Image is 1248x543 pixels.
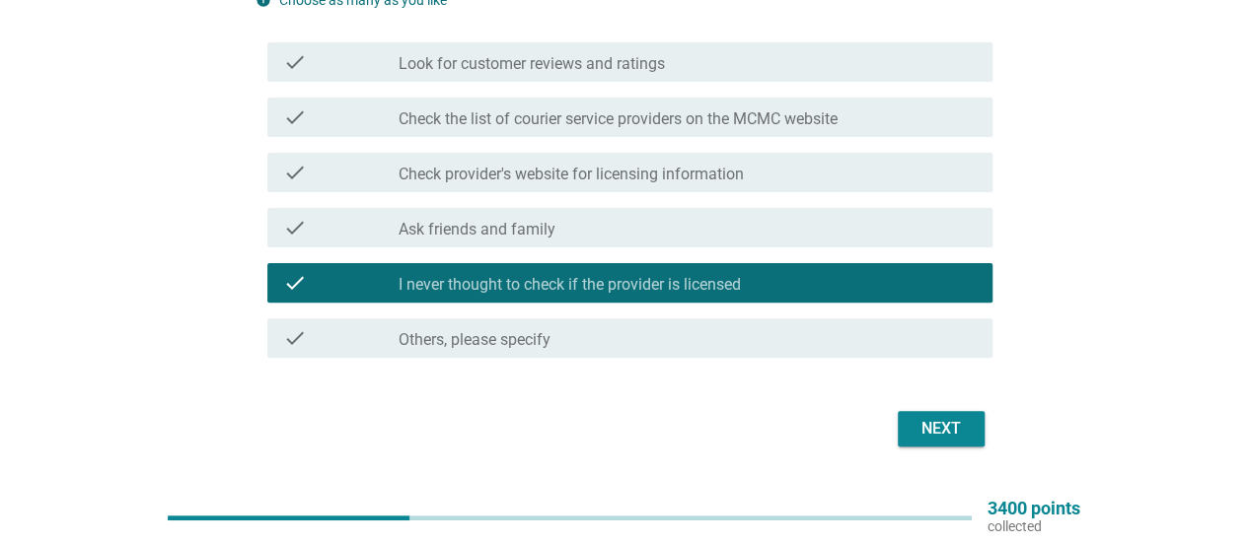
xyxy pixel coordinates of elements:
label: Ask friends and family [399,220,555,239]
div: Next [914,417,969,441]
label: Check provider's website for licensing information [399,165,744,184]
label: I never thought to check if the provider is licensed [399,275,741,295]
p: 3400 points [988,500,1080,517]
i: check [283,326,307,350]
p: collected [988,517,1080,535]
i: check [283,216,307,239]
i: check [283,105,307,129]
i: check [283,271,307,295]
label: Check the list of courier service providers on the MCMC website [399,109,838,129]
label: Others, please specify [399,330,551,350]
i: check [283,50,307,74]
button: Next [898,411,985,446]
label: Look for customer reviews and ratings [399,54,665,74]
i: check [283,161,307,184]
